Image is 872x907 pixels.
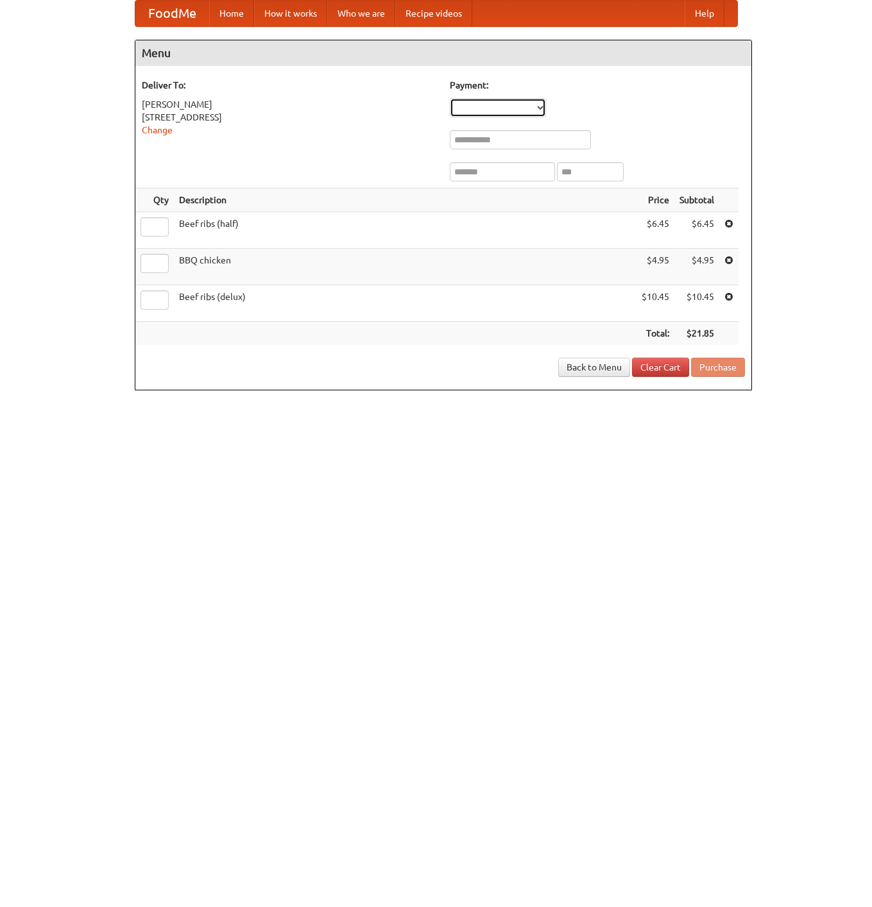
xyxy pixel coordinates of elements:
td: $4.95 [674,249,719,285]
td: $6.45 [674,212,719,249]
a: Clear Cart [632,358,689,377]
h4: Menu [135,40,751,66]
th: Price [637,188,674,212]
td: Beef ribs (half) [174,212,637,249]
td: $10.45 [637,285,674,322]
h5: Payment: [450,79,745,92]
div: [STREET_ADDRESS] [142,111,437,124]
td: $4.95 [637,249,674,285]
a: Change [142,125,173,135]
a: Home [209,1,254,26]
a: How it works [254,1,327,26]
td: $10.45 [674,285,719,322]
th: $21.85 [674,322,719,345]
div: [PERSON_NAME] [142,98,437,111]
a: Recipe videos [395,1,472,26]
a: FoodMe [135,1,209,26]
td: $6.45 [637,212,674,249]
th: Subtotal [674,188,719,212]
a: Back to Menu [558,358,630,377]
a: Help [685,1,724,26]
button: Purchase [691,358,745,377]
td: BBQ chicken [174,249,637,285]
th: Qty [135,188,174,212]
td: Beef ribs (delux) [174,285,637,322]
th: Total: [637,322,674,345]
h5: Deliver To: [142,79,437,92]
a: Who we are [327,1,395,26]
th: Description [174,188,637,212]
